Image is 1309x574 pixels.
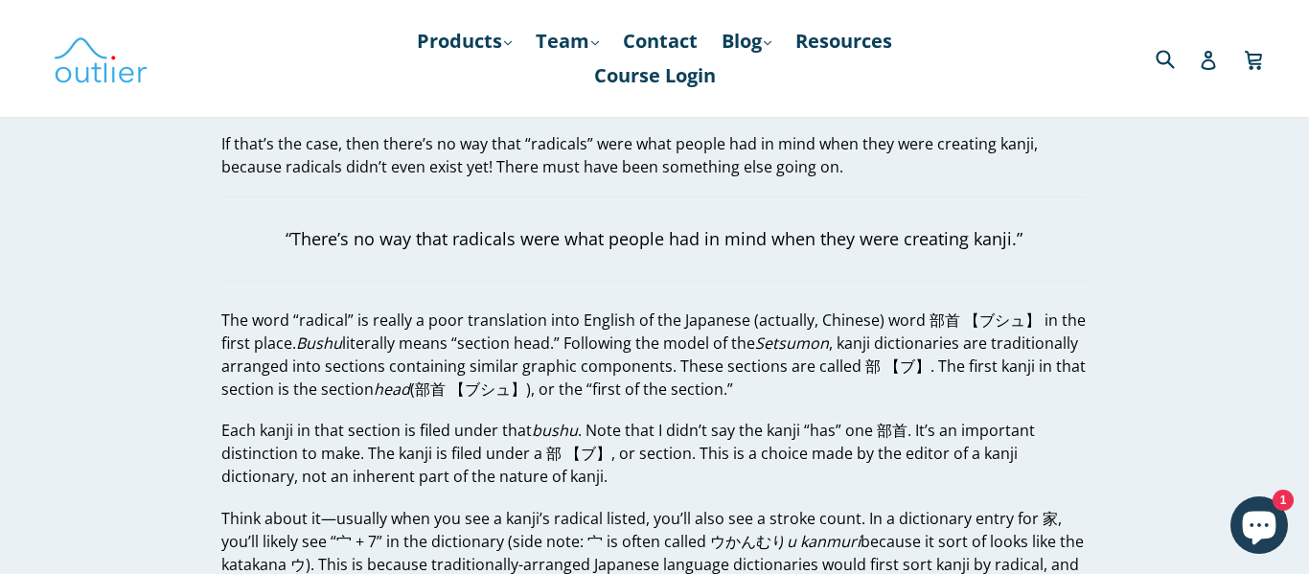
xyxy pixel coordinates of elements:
em: bushu [532,420,578,441]
a: Products [407,24,521,58]
input: Search [1151,38,1204,78]
a: Team [526,24,609,58]
a: Blog [712,24,781,58]
em: Bushu [296,333,342,354]
em: Setsumon [755,333,829,354]
em: head [374,379,410,400]
a: Course Login [585,58,725,93]
img: Outlier Linguistics [53,31,149,86]
blockquote: “There’s no way that radicals were what people had in mind when they were creating kanji.” [221,196,1087,282]
p: The word “radical” is really a poor translation into English of the Japanese (actually, Chinese) ... [221,309,1087,401]
p: Each kanji in that section is filed under that . Note that I didn’t say the kanji “has” one 部首. I... [221,419,1087,488]
inbox-online-store-chat: Shopify online store chat [1225,496,1294,559]
em: u kanmuri [787,531,861,552]
a: Resources [786,24,902,58]
p: If that’s the case, then there’s no way that “radicals” were what people had in mind when they we... [221,132,1087,178]
a: Contact [613,24,707,58]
